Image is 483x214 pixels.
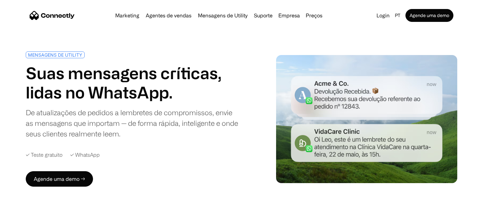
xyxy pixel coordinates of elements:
a: Preços [303,13,325,18]
a: Agende uma demo → [26,171,93,187]
a: Mensagens de Utility [195,13,250,18]
a: Login [374,11,392,20]
a: Suporte [251,13,275,18]
div: pt [395,11,400,20]
div: MENSAGENS DE UTILITY [28,52,82,57]
div: Empresa [278,11,300,20]
div: ✓ WhatsApp [70,152,100,158]
aside: Language selected: Português (Brasil) [6,202,39,212]
a: Marketing [113,13,142,18]
div: pt [392,11,404,20]
a: Agentes de vendas [143,13,194,18]
h1: Suas mensagens críticas, lidas no WhatsApp. [26,63,239,102]
div: De atualizações de pedidos a lembretes de compromissos, envie as mensagens que importam — de form... [26,107,239,139]
div: Empresa [276,11,302,20]
a: home [30,11,75,20]
div: ✓ Teste gratuito [26,152,62,158]
a: Agende uma demo [405,9,453,22]
ul: Language list [13,203,39,212]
